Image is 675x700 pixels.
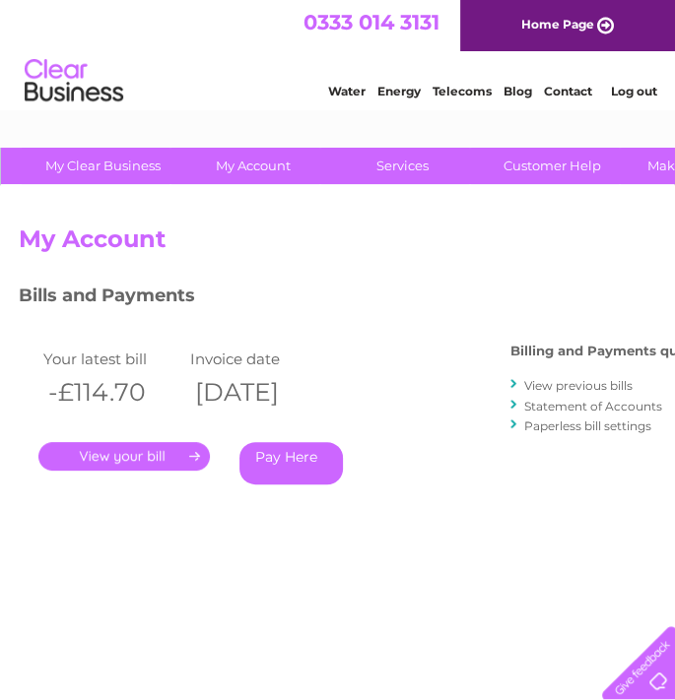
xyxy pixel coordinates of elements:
a: View previous bills [524,378,633,393]
a: Customer Help [471,148,634,184]
a: Services [321,148,484,184]
a: 0333 014 3131 [304,10,439,34]
a: Log out [610,84,656,98]
th: -£114.70 [38,372,185,413]
a: Statement of Accounts [524,399,662,414]
a: Water [328,84,366,98]
a: Contact [544,84,592,98]
a: . [38,442,210,471]
td: Your latest bill [38,346,185,372]
a: Blog [504,84,532,98]
a: Pay Here [239,442,343,484]
a: Energy [377,84,421,98]
a: My Account [171,148,334,184]
td: Invoice date [185,346,332,372]
img: logo.png [24,51,124,111]
a: Paperless bill settings [524,418,651,433]
a: My Clear Business [22,148,184,184]
a: Telecoms [433,84,492,98]
th: [DATE] [185,372,332,413]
